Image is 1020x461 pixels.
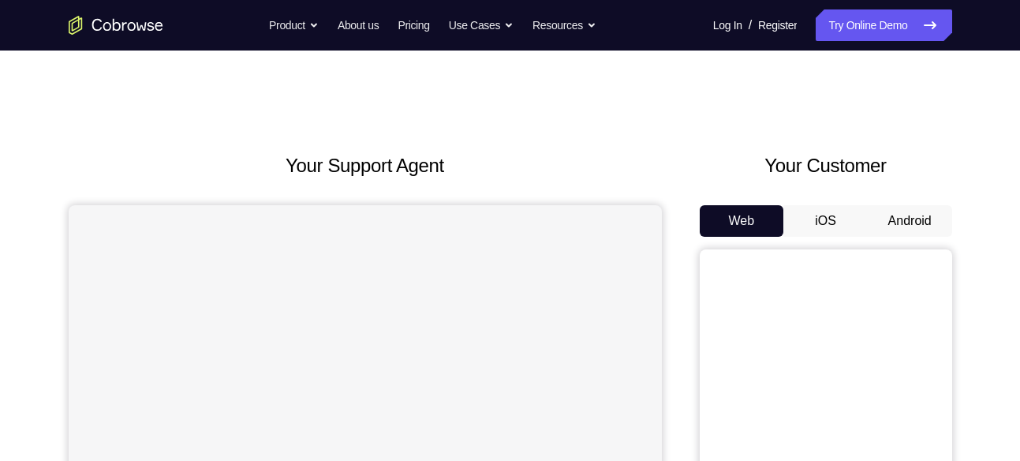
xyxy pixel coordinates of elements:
[269,9,319,41] button: Product
[749,16,752,35] span: /
[868,205,952,237] button: Android
[783,205,868,237] button: iOS
[69,16,163,35] a: Go to the home page
[700,152,952,180] h2: Your Customer
[816,9,951,41] a: Try Online Demo
[758,9,797,41] a: Register
[713,9,742,41] a: Log In
[449,9,514,41] button: Use Cases
[338,9,379,41] a: About us
[532,9,596,41] button: Resources
[398,9,429,41] a: Pricing
[69,152,662,180] h2: Your Support Agent
[700,205,784,237] button: Web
